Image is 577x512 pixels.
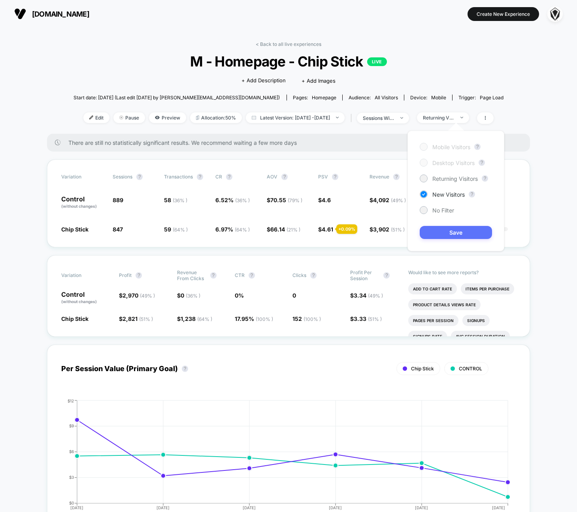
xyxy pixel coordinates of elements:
[256,316,273,322] span: ( 100 % )
[367,57,387,66] p: LIVE
[61,196,105,209] p: Control
[363,115,394,121] div: sessions with impression
[368,293,383,299] span: ( 49 % )
[113,174,132,180] span: Sessions
[181,292,200,299] span: 0
[432,159,475,166] span: Desktop Visitors
[375,95,398,101] span: All Visitors
[370,197,406,203] span: $
[215,197,250,203] span: 6.52 %
[235,197,250,203] span: ( 36 % )
[318,226,333,233] span: $
[468,7,539,21] button: Create New Experience
[215,174,222,180] span: CR
[415,505,428,510] tspan: [DATE]
[462,315,490,326] li: Signups
[350,269,379,281] span: Profit Per Session
[210,272,217,279] button: ?
[432,207,454,214] span: No Filter
[302,78,336,84] span: + Add Images
[373,226,405,233] span: 3,902
[350,292,383,299] span: $
[469,191,475,197] button: ?
[123,292,155,299] span: 2,970
[164,197,187,203] span: 58
[408,315,458,326] li: Pages Per Session
[458,95,503,101] div: Trigger:
[292,292,296,299] span: 0
[293,95,336,101] div: Pages:
[267,197,302,203] span: $
[249,272,255,279] button: ?
[411,366,434,372] span: Chip Stick
[322,226,333,233] span: 4.61
[177,269,206,281] span: Revenue From Clicks
[288,197,302,203] span: ( 79 % )
[400,117,403,119] img: end
[61,269,105,281] span: Variation
[292,315,321,322] span: 152
[119,315,153,322] span: $
[235,272,245,278] span: CTR
[164,226,188,233] span: 59
[119,292,155,299] span: $
[318,197,331,203] span: $
[252,116,256,119] img: calendar
[368,316,382,322] span: ( 51 % )
[461,283,514,294] li: Items Per Purchase
[61,226,89,233] span: Chip Stick
[69,475,74,480] tspan: $3
[404,95,452,101] span: Device:
[241,77,286,85] span: + Add Description
[83,112,109,123] span: Edit
[349,112,357,124] span: |
[69,449,74,454] tspan: $6
[177,292,200,299] span: $
[329,505,342,510] tspan: [DATE]
[281,174,288,180] button: ?
[420,226,492,239] button: Save
[235,227,250,233] span: ( 64 % )
[310,272,317,279] button: ?
[190,112,242,123] span: Allocation: 50%
[318,174,328,180] span: PSV
[349,95,398,101] div: Audience:
[408,283,457,294] li: Add To Cart Rate
[391,197,406,203] span: ( 49 % )
[136,174,143,180] button: ?
[370,174,389,180] span: Revenue
[119,116,123,119] img: end
[480,95,503,101] span: Page Load
[182,366,188,372] button: ?
[197,174,203,180] button: ?
[336,117,339,118] img: end
[181,315,212,322] span: 1,238
[61,291,111,305] p: Control
[164,174,193,180] span: Transactions
[196,116,199,120] img: rebalance
[256,41,321,47] a: < Back to all live experiences
[332,174,338,180] button: ?
[391,227,405,233] span: ( 51 % )
[140,293,155,299] span: ( 49 % )
[474,144,481,150] button: ?
[113,197,123,203] span: 889
[270,226,300,233] span: 66.14
[393,174,400,180] button: ?
[267,226,300,233] span: $
[408,299,481,310] li: Product Details Views Rate
[270,197,302,203] span: 70.55
[373,197,406,203] span: 4,092
[423,115,454,121] div: Returning Visitors
[492,505,505,510] tspan: [DATE]
[61,315,89,322] span: Chip Stick
[173,227,188,233] span: ( 64 % )
[61,174,105,180] span: Variation
[173,197,187,203] span: ( 36 % )
[149,112,186,123] span: Preview
[157,505,170,510] tspan: [DATE]
[235,315,273,322] span: 17.95 %
[215,226,250,233] span: 6.97 %
[304,316,321,322] span: ( 100 % )
[322,197,331,203] span: 4.6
